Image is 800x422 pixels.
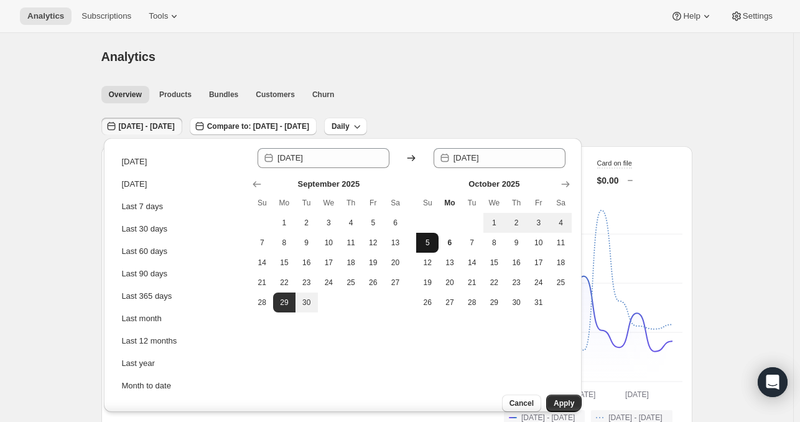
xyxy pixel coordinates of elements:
span: 19 [367,258,379,268]
button: Daily [324,118,367,135]
button: Friday October 10 2025 [528,233,550,253]
span: Products [159,90,192,100]
span: Su [256,198,268,208]
button: Saturday October 18 2025 [550,253,572,273]
th: Monday [273,193,295,213]
span: 29 [278,298,291,307]
button: Settings [723,7,780,25]
button: Wednesday October 15 2025 [483,253,506,273]
span: Churn [312,90,334,100]
span: 20 [444,278,456,288]
button: Wednesday September 17 2025 [318,253,340,273]
span: Daily [332,121,350,131]
span: Overview [109,90,142,100]
span: 4 [555,218,567,228]
span: 27 [444,298,456,307]
button: Wednesday October 29 2025 [483,293,506,312]
button: Apply [546,395,582,412]
span: 1 [278,218,291,228]
span: 3 [533,218,545,228]
button: Sunday September 7 2025 [251,233,273,253]
div: Year to date [121,402,165,415]
th: Monday [439,193,461,213]
button: Last month [118,309,242,329]
button: Sunday September 21 2025 [251,273,273,293]
th: Friday [528,193,550,213]
span: 25 [345,278,357,288]
span: 15 [278,258,291,268]
button: Friday September 5 2025 [362,213,384,233]
span: Analytics [101,50,156,63]
button: Tuesday September 2 2025 [295,213,318,233]
span: 17 [323,258,335,268]
div: Last 60 days [121,245,167,258]
span: Tu [300,198,313,208]
span: 31 [533,298,545,307]
th: Saturday [384,193,407,213]
span: We [488,198,501,208]
span: Compare to: [DATE] - [DATE] [207,121,309,131]
button: Compare to: [DATE] - [DATE] [190,118,317,135]
span: 13 [389,238,402,248]
button: [DATE] - [DATE] [101,118,182,135]
div: Last year [121,357,154,370]
span: 9 [300,238,313,248]
span: Su [421,198,434,208]
button: Thursday October 23 2025 [505,273,528,293]
button: Help [663,7,720,25]
span: Fr [367,198,379,208]
span: 30 [510,298,523,307]
span: 25 [555,278,567,288]
span: 20 [389,258,402,268]
button: Last 365 days [118,286,242,306]
text: [DATE] [625,390,649,399]
button: Saturday October 11 2025 [550,233,572,253]
button: [DATE] [118,152,242,172]
th: Tuesday [295,193,318,213]
button: Sunday October 12 2025 [416,253,439,273]
span: Subscriptions [81,11,131,21]
button: Last year [118,354,242,373]
button: Saturday September 13 2025 [384,233,407,253]
div: Last 7 days [121,200,163,213]
button: Sunday October 26 2025 [416,293,439,312]
button: Wednesday September 3 2025 [318,213,340,233]
button: Friday October 31 2025 [528,293,550,312]
button: Tools [141,7,188,25]
span: [DATE] - [DATE] [119,121,175,131]
span: 14 [256,258,268,268]
button: Analytics [20,7,72,25]
div: Last 12 months [121,335,177,347]
button: Friday September 19 2025 [362,253,384,273]
th: Tuesday [461,193,483,213]
span: 10 [533,238,545,248]
th: Sunday [251,193,273,213]
span: 23 [510,278,523,288]
span: 26 [421,298,434,307]
button: Show previous month, August 2025 [248,176,266,193]
span: 27 [389,278,402,288]
span: 11 [345,238,357,248]
div: Last 90 days [121,268,167,280]
button: Monday October 13 2025 [439,253,461,273]
span: 15 [488,258,501,268]
span: 6 [389,218,402,228]
span: 22 [488,278,501,288]
button: Sunday September 14 2025 [251,253,273,273]
span: 8 [488,238,501,248]
span: 22 [278,278,291,288]
button: Thursday October 16 2025 [505,253,528,273]
span: 12 [421,258,434,268]
button: Show next month, November 2025 [557,176,574,193]
span: Th [510,198,523,208]
span: 1 [488,218,501,228]
button: Today Monday October 6 2025 [439,233,461,253]
text: [DATE] [572,390,595,399]
button: Tuesday September 23 2025 [295,273,318,293]
div: [DATE] [121,178,147,190]
th: Saturday [550,193,572,213]
span: Analytics [27,11,64,21]
span: 2 [510,218,523,228]
button: Friday October 3 2025 [528,213,550,233]
button: Tuesday October 7 2025 [461,233,483,253]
